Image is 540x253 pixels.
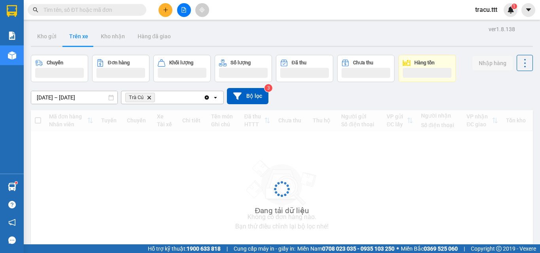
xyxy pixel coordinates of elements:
div: Đơn hàng [108,60,130,66]
input: Select a date range. [31,91,117,104]
div: Đang tải dữ liệu [255,205,309,217]
button: Bộ lọc [227,88,268,104]
img: logo-vxr [7,5,17,17]
span: Trà Cú, close by backspace [125,93,155,102]
img: solution-icon [8,32,16,40]
span: Miền Bắc [401,244,458,253]
div: Chưa thu [353,60,373,66]
button: Số lượng [215,55,272,82]
svg: Delete [147,95,151,100]
button: Trên xe [63,27,94,46]
button: Hàng đã giao [131,27,177,46]
div: ver 1.8.138 [489,25,515,34]
button: Chưa thu [337,55,395,82]
input: Tìm tên, số ĐT hoặc mã đơn [43,6,137,14]
sup: 3 [264,84,272,92]
button: plus [159,3,172,17]
button: aim [195,3,209,17]
div: Khối lượng [169,60,193,66]
span: notification [8,219,16,226]
button: Hàng tồn [398,55,456,82]
span: aim [199,7,205,13]
span: file-add [181,7,187,13]
span: ⚪️ [397,247,399,250]
span: search [33,7,38,13]
span: copyright [496,246,502,251]
span: message [8,236,16,244]
button: Kho nhận [94,27,131,46]
img: warehouse-icon [8,51,16,60]
svg: open [212,94,219,101]
span: Hỗ trợ kỹ thuật: [148,244,221,253]
strong: 0708 023 035 - 0935 103 250 [322,246,395,252]
span: caret-down [525,6,532,13]
span: Miền Nam [297,244,395,253]
strong: 0369 525 060 [424,246,458,252]
span: plus [163,7,168,13]
span: 1 [513,4,515,9]
sup: 1 [15,182,17,184]
div: Đã thu [292,60,306,66]
span: question-circle [8,201,16,208]
button: Khối lượng [153,55,211,82]
img: warehouse-icon [8,183,16,191]
div: Chuyến [47,60,63,66]
sup: 1 [512,4,517,9]
button: Kho gửi [31,27,63,46]
button: Đơn hàng [92,55,149,82]
span: Trà Cú [129,94,143,101]
span: | [227,244,228,253]
button: Đã thu [276,55,333,82]
strong: 1900 633 818 [187,246,221,252]
div: Số lượng [230,60,251,66]
span: | [464,244,465,253]
button: caret-down [521,3,535,17]
img: icon-new-feature [507,6,514,13]
button: file-add [177,3,191,17]
span: Cung cấp máy in - giấy in: [234,244,295,253]
svg: Clear all [204,94,210,101]
button: Chuyến [31,55,88,82]
button: Nhập hàng [472,56,513,70]
div: Hàng tồn [414,60,434,66]
span: tracu.ttt [469,5,504,15]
